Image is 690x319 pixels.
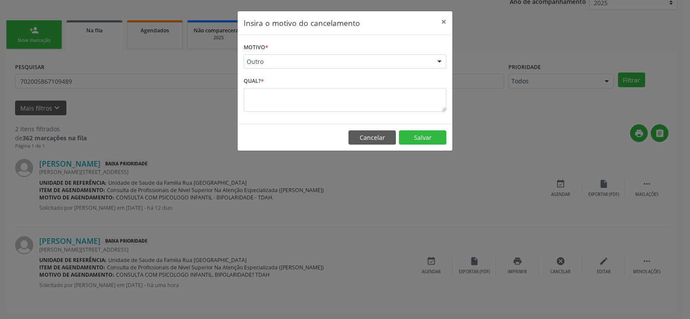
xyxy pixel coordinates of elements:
button: Close [435,11,452,32]
h5: Insira o motivo do cancelamento [244,17,360,28]
label: Qual? [244,75,264,88]
span: Outro [247,57,429,66]
label: Motivo [244,41,268,54]
button: Salvar [399,130,446,145]
button: Cancelar [348,130,396,145]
